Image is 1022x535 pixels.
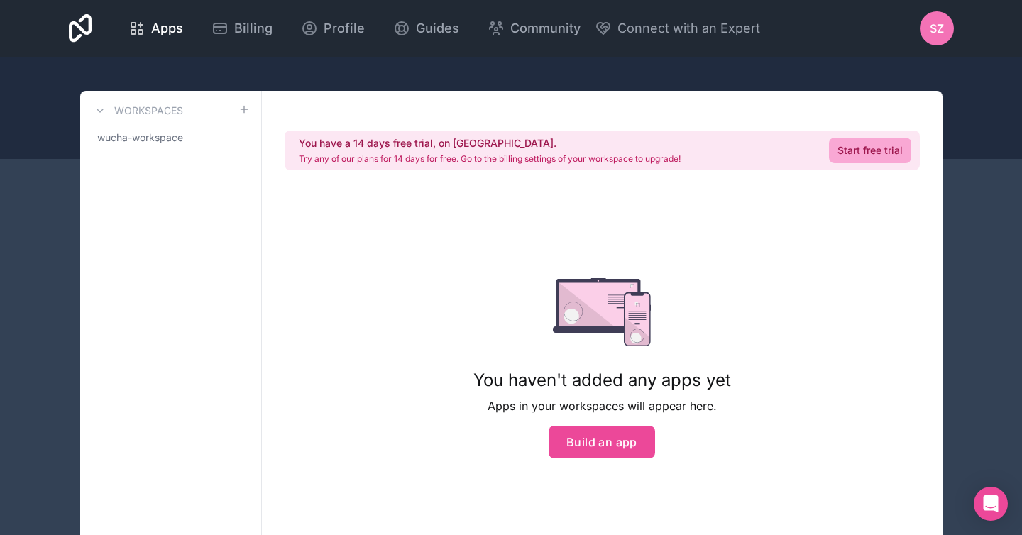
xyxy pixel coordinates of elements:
[299,136,681,150] h2: You have a 14 days free trial, on [GEOGRAPHIC_DATA].
[617,18,760,38] span: Connect with an Expert
[97,131,183,145] span: wucha-workspace
[299,153,681,165] p: Try any of our plans for 14 days for free. Go to the billing settings of your workspace to upgrade!
[290,13,376,44] a: Profile
[234,18,273,38] span: Billing
[117,13,194,44] a: Apps
[930,20,944,37] span: SZ
[92,125,250,150] a: wucha-workspace
[92,102,183,119] a: Workspaces
[549,426,655,458] button: Build an app
[382,13,471,44] a: Guides
[200,13,284,44] a: Billing
[510,18,581,38] span: Community
[416,18,459,38] span: Guides
[829,138,911,163] a: Start free trial
[324,18,365,38] span: Profile
[114,104,183,118] h3: Workspaces
[473,369,731,392] h1: You haven't added any apps yet
[553,278,652,346] img: empty state
[595,18,760,38] button: Connect with an Expert
[473,397,731,414] p: Apps in your workspaces will appear here.
[476,13,592,44] a: Community
[974,487,1008,521] div: Open Intercom Messenger
[151,18,183,38] span: Apps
